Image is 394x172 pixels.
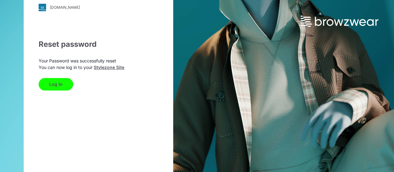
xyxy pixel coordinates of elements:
div: [DOMAIN_NAME] [50,5,80,10]
p: Your Password was successfully reset [39,57,158,64]
img: svg+xml;base64,PHN2ZyB3aWR0aD0iMjgiIGhlaWdodD0iMjgiIHZpZXdCb3g9IjAgMCAyOCAyOCIgZmlsbD0ibm9uZSIgeG... [39,4,46,11]
img: browzwear-logo.73288ffb.svg [301,16,378,27]
a: [DOMAIN_NAME] [39,4,158,11]
div: Reset password [39,39,158,50]
button: Log In [39,78,73,91]
a: Stylezone Site [94,65,124,70]
p: You can now log in to your [39,64,158,71]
